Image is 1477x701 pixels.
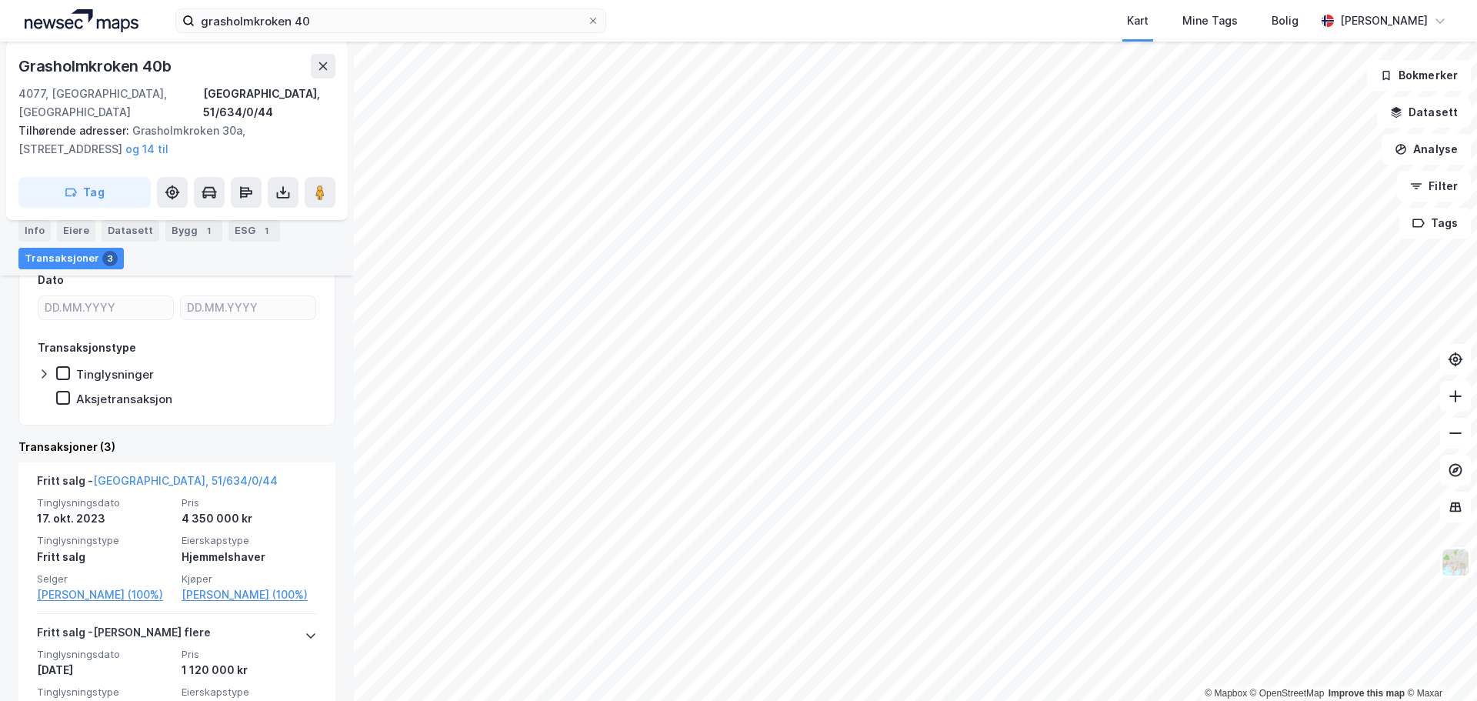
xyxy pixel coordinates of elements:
[1205,688,1247,699] a: Mapbox
[38,296,173,319] input: DD.MM.YYYY
[182,586,317,604] a: [PERSON_NAME] (100%)
[1377,97,1471,128] button: Datasett
[37,661,172,679] div: [DATE]
[37,648,172,661] span: Tinglysningsdato
[182,548,317,566] div: Hjemmelshaver
[182,661,317,679] div: 1 120 000 kr
[1400,627,1477,701] div: Kontrollprogram for chat
[1382,134,1471,165] button: Analyse
[18,124,132,137] span: Tilhørende adresser:
[93,474,278,487] a: [GEOGRAPHIC_DATA], 51/634/0/44
[38,271,64,289] div: Dato
[165,220,222,242] div: Bygg
[1127,12,1149,30] div: Kart
[1400,627,1477,701] iframe: Chat Widget
[203,85,335,122] div: [GEOGRAPHIC_DATA], 51/634/0/44
[1272,12,1299,30] div: Bolig
[258,223,274,239] div: 1
[76,392,172,406] div: Aksjetransaksjon
[195,9,587,32] input: Søk på adresse, matrikkel, gårdeiere, leietakere eller personer
[182,572,317,586] span: Kjøper
[1329,688,1405,699] a: Improve this map
[38,339,136,357] div: Transaksjonstype
[76,367,154,382] div: Tinglysninger
[18,248,124,269] div: Transaksjoner
[18,438,335,456] div: Transaksjoner (3)
[182,648,317,661] span: Pris
[1367,60,1471,91] button: Bokmerker
[182,534,317,547] span: Eierskapstype
[182,686,317,699] span: Eierskapstype
[37,472,278,496] div: Fritt salg -
[37,686,172,699] span: Tinglysningstype
[18,122,323,159] div: Grasholmkroken 30a, [STREET_ADDRESS]
[1340,12,1428,30] div: [PERSON_NAME]
[1399,208,1471,239] button: Tags
[102,220,159,242] div: Datasett
[37,534,172,547] span: Tinglysningstype
[37,586,172,604] a: [PERSON_NAME] (100%)
[1250,688,1325,699] a: OpenStreetMap
[37,548,172,566] div: Fritt salg
[37,623,211,648] div: Fritt salg - [PERSON_NAME] flere
[57,220,95,242] div: Eiere
[18,177,151,208] button: Tag
[37,509,172,528] div: 17. okt. 2023
[25,9,138,32] img: logo.a4113a55bc3d86da70a041830d287a7e.svg
[182,509,317,528] div: 4 350 000 kr
[1441,548,1470,577] img: Z
[37,496,172,509] span: Tinglysningsdato
[18,54,174,78] div: Grasholmkroken 40b
[181,296,315,319] input: DD.MM.YYYY
[228,220,280,242] div: ESG
[201,223,216,239] div: 1
[18,85,203,122] div: 4077, [GEOGRAPHIC_DATA], [GEOGRAPHIC_DATA]
[102,251,118,266] div: 3
[1397,171,1471,202] button: Filter
[37,572,172,586] span: Selger
[182,496,317,509] span: Pris
[1182,12,1238,30] div: Mine Tags
[18,220,51,242] div: Info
